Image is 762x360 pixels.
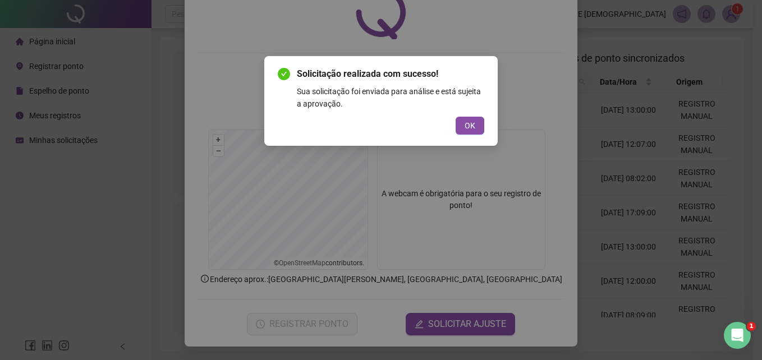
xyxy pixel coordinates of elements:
iframe: Intercom live chat [724,322,751,349]
span: OK [465,119,475,132]
span: 1 [747,322,756,331]
span: Solicitação realizada com sucesso! [297,67,484,81]
span: check-circle [278,68,290,80]
button: OK [456,117,484,135]
div: Sua solicitação foi enviada para análise e está sujeita a aprovação. [297,85,484,110]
